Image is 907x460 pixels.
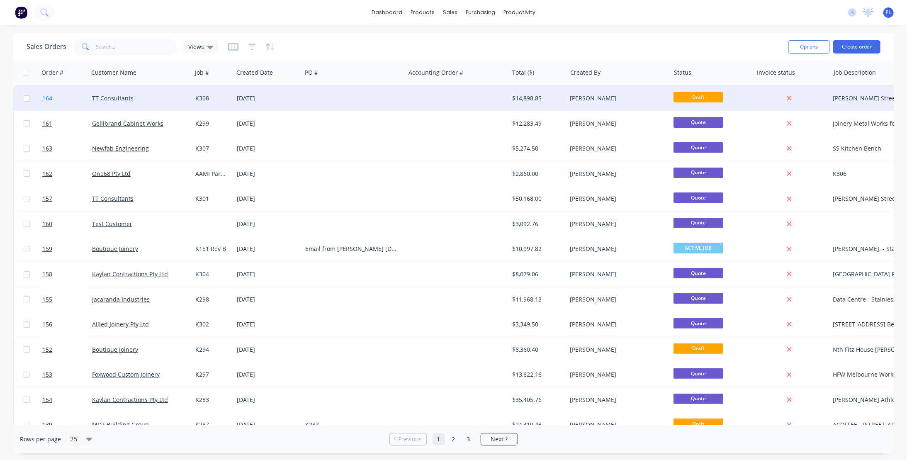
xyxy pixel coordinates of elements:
div: [PERSON_NAME] [570,195,662,203]
div: Created Date [236,68,273,77]
div: $50,168.00 [512,195,561,203]
div: K283 [195,396,229,404]
a: Jacaranda Industries [92,295,150,303]
span: 160 [42,220,52,228]
span: Draft [674,92,723,102]
div: [DATE] [237,195,299,203]
div: Status [674,68,691,77]
div: [DATE] [237,119,299,128]
a: TT Consultants [92,94,134,102]
a: Kaylan Contractions Pty Ltd [92,270,168,278]
a: Page 3 [462,433,475,445]
a: 159 [42,236,92,261]
div: [DATE] [237,396,299,404]
div: [DATE] [237,94,299,102]
div: Created By [570,68,601,77]
span: 164 [42,94,52,102]
span: Quote [674,192,723,203]
a: 156 [42,312,92,337]
div: [DATE] [237,370,299,379]
div: [PERSON_NAME] [570,396,662,404]
div: AAMI Park - [PERSON_NAME]'s Café - SS Polishing & End Panel [195,170,229,178]
a: Previous page [390,435,426,443]
a: 155 [42,287,92,312]
span: 152 [42,346,52,354]
div: $2,860.00 [512,170,561,178]
div: [DATE] [237,320,299,329]
span: Draft [674,419,723,429]
div: [DATE] [237,295,299,304]
div: K151 Rev B [195,245,229,253]
div: [PERSON_NAME] [570,94,662,102]
div: [PERSON_NAME] [570,245,662,253]
div: K302 [195,320,229,329]
div: $3,349.50 [512,320,561,329]
span: 153 [42,370,52,379]
div: K307 [195,144,229,153]
button: Create order [833,40,880,54]
div: K294 [195,346,229,354]
a: 157 [42,186,92,211]
span: 154 [42,396,52,404]
div: Total ($) [512,68,534,77]
a: 139 [42,412,92,437]
span: Rows per page [20,435,61,443]
div: $8,360.40 [512,346,561,354]
div: $24,410.43 [512,421,561,429]
span: 163 [42,144,52,153]
span: 157 [42,195,52,203]
div: Order # [41,68,63,77]
a: 162 [42,161,92,186]
div: K287 [305,421,397,429]
div: Job # [195,68,209,77]
span: ACTIVE JOB [674,243,723,253]
div: [DATE] [237,270,299,278]
div: [PERSON_NAME] [570,370,662,379]
span: PL [886,9,892,16]
span: Quote [674,168,723,178]
span: Previous [398,435,422,443]
div: [PERSON_NAME] [570,220,662,228]
div: [DATE] [237,346,299,354]
div: K304 [195,270,229,278]
a: Allied Joinery Pty Ltd [92,320,149,328]
a: Page 1 is your current page [433,433,445,445]
a: Foxwood Custom Joinery [92,370,160,378]
a: 161 [42,111,92,136]
div: K297 [195,370,229,379]
span: 156 [42,320,52,329]
a: Boutique Joinery [92,245,138,253]
span: Draft [674,343,723,354]
div: K308 [195,94,229,102]
a: 154 [42,387,92,412]
a: One68 Pty Ltd [92,170,131,178]
div: $13,622.16 [512,370,561,379]
a: 158 [42,262,92,287]
a: 164 [42,86,92,111]
span: 155 [42,295,52,304]
a: MDT Building Group [92,421,149,428]
span: Quote [674,142,723,153]
span: Quote [674,394,723,404]
span: Quote [674,368,723,379]
div: [DATE] [237,220,299,228]
div: Email from [PERSON_NAME] [DATE] [305,245,397,253]
div: $35,405.76 [512,396,561,404]
a: TT Consultants [92,195,134,202]
div: $11,968.13 [512,295,561,304]
a: 163 [42,136,92,161]
a: 160 [42,212,92,236]
div: [PERSON_NAME] [570,144,662,153]
div: [PERSON_NAME] [570,320,662,329]
div: [DATE] [237,421,299,429]
div: $14,898.85 [512,94,561,102]
a: Next page [481,435,518,443]
a: Kaylan Contractions Pty Ltd [92,396,168,404]
div: K301 [195,195,229,203]
span: Quote [674,293,723,303]
div: K299 [195,119,229,128]
span: 161 [42,119,52,128]
ul: Pagination [386,433,521,445]
span: 139 [42,421,52,429]
div: [PERSON_NAME] [570,270,662,278]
